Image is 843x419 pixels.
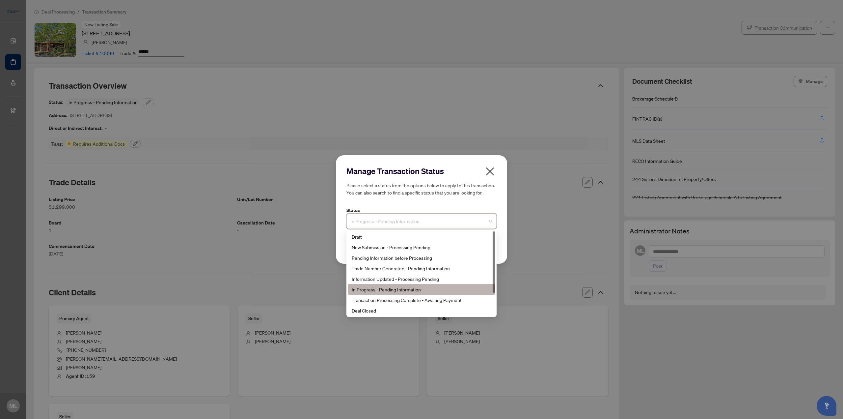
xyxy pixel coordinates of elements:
[352,265,491,272] div: Trade Number Generated - Pending Information
[350,215,493,227] span: In Progress - Pending Information
[348,274,495,284] div: Information Updated - Processing Pending
[348,295,495,305] div: Transaction Processing Complete - Awaiting Payment
[348,305,495,316] div: Deal Closed
[817,396,836,416] button: Open asap
[348,231,495,242] div: Draft
[348,253,495,263] div: Pending Information before Processing
[485,166,495,177] span: close
[352,244,491,251] div: New Submission - Processing Pending
[352,233,491,240] div: Draft
[352,275,491,283] div: Information Updated - Processing Pending
[346,207,497,214] label: Status
[346,182,497,196] h5: Please select a status from the options below to apply to this transaction. You can also search t...
[352,296,491,304] div: Transaction Processing Complete - Awaiting Payment
[348,242,495,253] div: New Submission - Processing Pending
[348,284,495,295] div: In Progress - Pending Information
[352,286,491,293] div: In Progress - Pending Information
[348,263,495,274] div: Trade Number Generated - Pending Information
[352,254,491,261] div: Pending Information before Processing
[352,307,491,314] div: Deal Closed
[346,166,497,176] h2: Manage Transaction Status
